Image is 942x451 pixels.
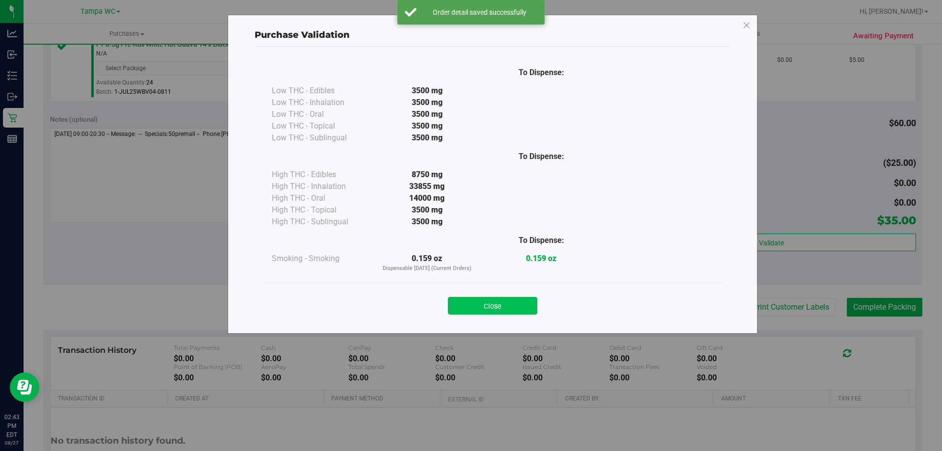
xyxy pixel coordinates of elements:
div: 8750 mg [370,169,484,181]
div: To Dispense: [484,235,599,246]
div: 14000 mg [370,192,484,204]
iframe: Resource center [10,372,39,402]
div: Low THC - Inhalation [272,97,370,108]
div: High THC - Inhalation [272,181,370,192]
div: High THC - Topical [272,204,370,216]
div: 0.159 oz [370,253,484,273]
div: To Dispense: [484,67,599,79]
div: High THC - Edibles [272,169,370,181]
div: 3500 mg [370,97,484,108]
strong: 0.159 oz [526,254,556,263]
div: Order detail saved successfully [422,7,537,17]
span: Purchase Validation [255,29,350,40]
div: High THC - Oral [272,192,370,204]
div: 3500 mg [370,132,484,144]
div: Low THC - Edibles [272,85,370,97]
div: 3500 mg [370,120,484,132]
div: Low THC - Topical [272,120,370,132]
p: Dispensable [DATE] (Current Orders) [370,265,484,273]
div: 33855 mg [370,181,484,192]
div: 3500 mg [370,204,484,216]
div: To Dispense: [484,151,599,162]
div: High THC - Sublingual [272,216,370,228]
div: Smoking - Smoking [272,253,370,265]
div: Low THC - Oral [272,108,370,120]
div: 3500 mg [370,216,484,228]
div: Low THC - Sublingual [272,132,370,144]
div: 3500 mg [370,85,484,97]
button: Close [448,297,537,315]
div: 3500 mg [370,108,484,120]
